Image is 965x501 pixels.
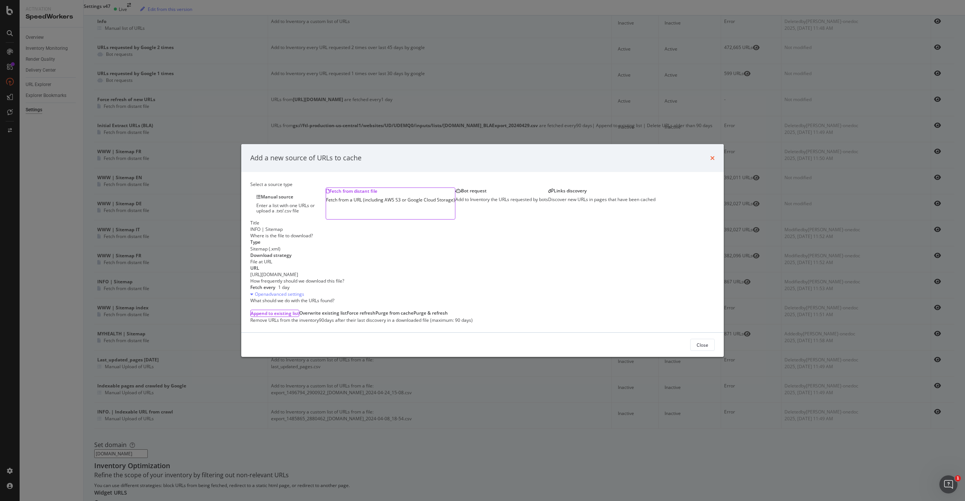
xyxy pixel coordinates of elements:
div: Purge & refresh [414,310,448,316]
div: Download strategy [250,252,715,258]
div: Links discovery [548,187,656,194]
div: INFO | Sitemap [250,226,715,232]
div: What should we do with the URLs found? [250,297,334,304]
div: Overwrite existing list [299,310,347,316]
div: Fetch from distant file [326,188,455,194]
div: modal [241,144,724,357]
div: URL [250,265,715,271]
span: 1 [955,475,961,481]
div: Purge from cache [375,310,414,316]
div: Fetch from a URL (including AWS S3 or Google Cloud Storage) [326,197,455,203]
div: Select a source type [250,181,715,187]
div: times [710,153,715,163]
div: Enter a list with one URLs or upload a .txt/.csv file [256,203,320,214]
div: Add a new source of URLs to cache [250,153,361,163]
div: [URL][DOMAIN_NAME] [250,271,715,278]
div: Fetch every [250,284,275,290]
div: Title [250,220,715,226]
div: Open advanced settings [250,290,715,297]
div: Close [697,341,708,348]
div: Remove URLs from the inventory [250,317,319,323]
div: Discover new URLs in pages that have been cached [548,197,656,202]
div: days after their last discovery in a downloaded file (maximum: 90 days) [324,317,473,323]
div: Add to Inventory the URLs requested by bots [455,197,548,202]
div: Where is the file to download? [250,232,715,239]
div: 90 [319,317,324,323]
div: Sitemap (.xml) [250,246,280,252]
button: Close [690,339,715,351]
iframe: Intercom live chat [939,475,957,493]
div: How frequently should we download this file? [250,278,715,284]
div: Type [250,239,715,245]
div: Manual source [256,194,320,200]
div: Bot request [455,187,548,194]
div: File at URL [250,258,272,265]
div: Force refresh [347,310,375,316]
div: 1 day [278,284,289,290]
div: Append to existing list [251,310,299,317]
